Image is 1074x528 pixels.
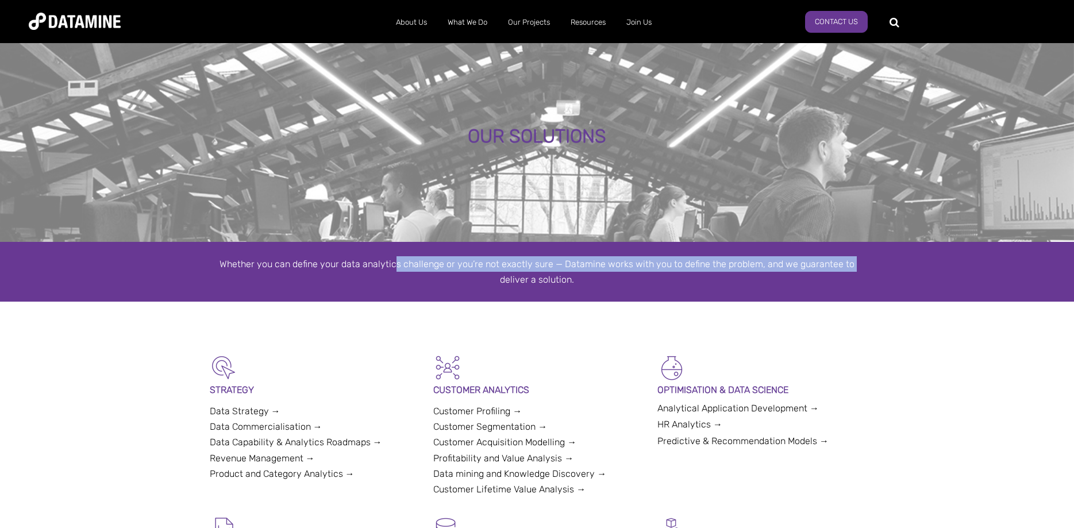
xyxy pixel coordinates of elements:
img: Optimisation & Data Science [657,353,686,382]
img: Strategy-1 [210,353,238,382]
a: Analytical Application Development → [657,403,819,414]
img: Customer Analytics [433,353,462,382]
a: About Us [386,7,437,37]
a: Data mining and Knowledge Discovery → [433,468,606,479]
p: OPTIMISATION & DATA SCIENCE [657,382,865,398]
a: Product and Category Analytics → [210,468,355,479]
a: Data Commercialisation → [210,421,322,432]
p: CUSTOMER ANALYTICS [433,382,641,398]
a: Resources [560,7,616,37]
p: STRATEGY [210,382,417,398]
a: Data Strategy → [210,406,280,417]
a: Customer Lifetime Value Analysis → [433,484,586,495]
a: Customer Acquisition Modelling → [433,437,576,448]
a: Customer Profiling → [433,406,522,417]
a: Data Capability & Analytics Roadmaps → [210,437,382,448]
a: Profitability and Value Analysis → [433,453,573,464]
a: What We Do [437,7,498,37]
a: Our Projects [498,7,560,37]
img: Datamine [29,13,121,30]
div: OUR SOLUTIONS [122,126,952,147]
div: Whether you can define your data analytics challenge or you’re not exactly sure — Datamine works ... [210,256,865,287]
a: Customer Segmentation → [433,421,547,432]
a: HR Analytics → [657,419,722,430]
a: Join Us [616,7,662,37]
a: Predictive & Recommendation Models → [657,435,829,446]
a: Revenue Management → [210,453,315,464]
a: Contact Us [805,11,868,33]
